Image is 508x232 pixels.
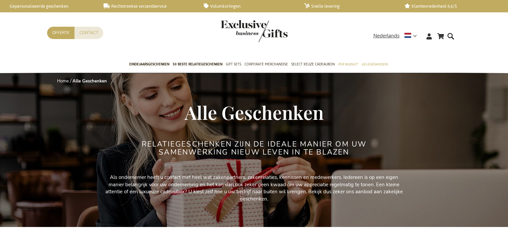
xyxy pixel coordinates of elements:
[129,140,379,156] h2: Relatiegeschenken zijn de ideale manier om uw samenwerking nieuw leven in te blazen
[361,61,387,68] span: Gelegenheden
[173,61,222,68] span: 50 beste relatiegeschenken
[291,61,335,68] span: Select Keuze Cadeaubon
[204,3,293,9] a: Volumkortingen
[3,3,93,9] a: Gepersonaliseerde geschenken
[129,61,169,68] span: Eindejaarsgeschenken
[221,20,254,42] a: store logo
[304,3,394,9] a: Snelle levering
[104,174,404,203] p: Als ondernemer heeft u contact met heel wat zakenpartners, zakenrelaties, kennissen en medewerker...
[185,100,324,125] span: Alle Geschenken
[404,3,494,9] a: Klanttevredenheid 4,6/5
[47,27,74,39] a: Offerte
[57,78,69,84] a: Home
[226,61,241,68] span: Gift Sets
[104,3,193,9] a: Rechtstreekse verzendservice
[221,20,288,42] img: Exclusive Business gifts logo
[373,32,421,40] div: Nederlands
[72,78,107,84] strong: Alle Geschenken
[338,61,358,68] span: Per Budget
[244,61,288,68] span: Corporate Merchandise
[74,27,103,39] a: Contact
[373,32,399,40] span: Nederlands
